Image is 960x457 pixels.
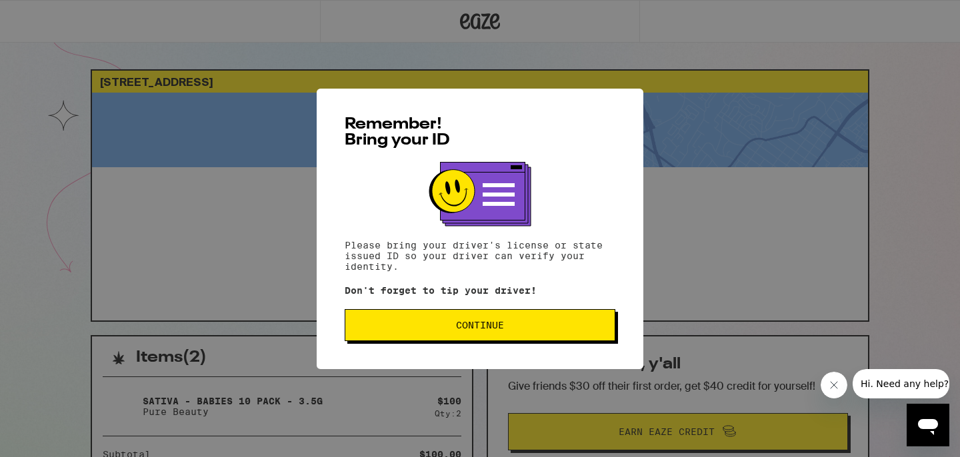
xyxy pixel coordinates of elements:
span: Continue [456,320,504,330]
iframe: Button to launch messaging window [907,404,949,446]
iframe: Message from company [853,369,949,398]
iframe: Close message [821,372,847,398]
p: Don't forget to tip your driver! [345,285,615,296]
p: Please bring your driver's license or state issued ID so your driver can verify your identity. [345,240,615,272]
span: Remember! Bring your ID [345,117,450,149]
button: Continue [345,309,615,341]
